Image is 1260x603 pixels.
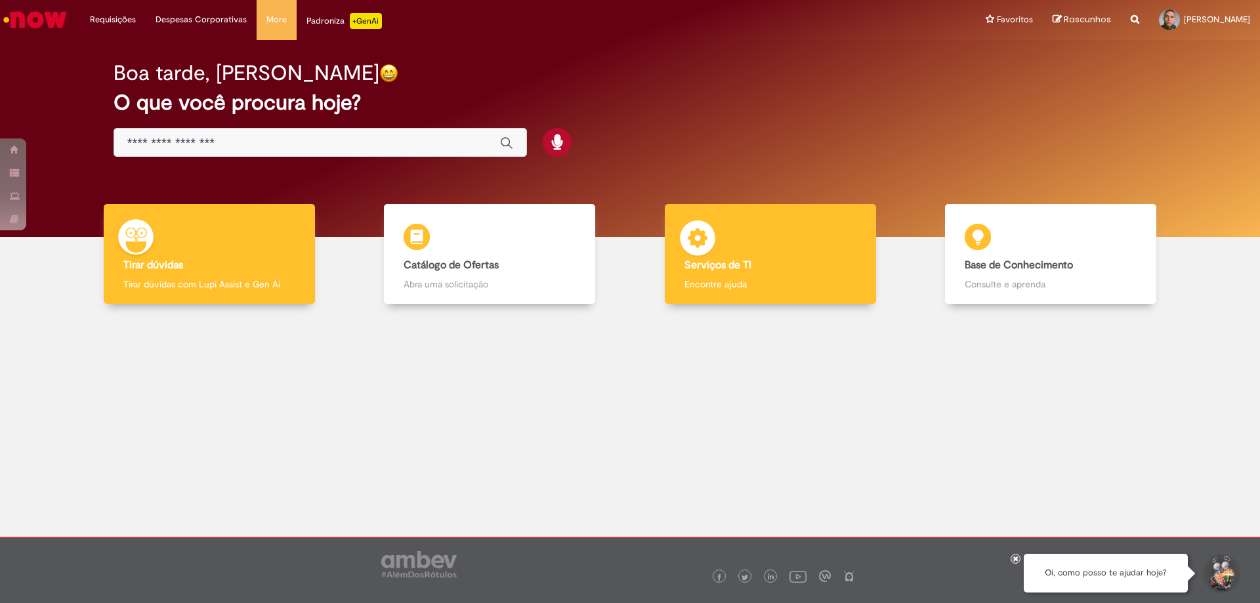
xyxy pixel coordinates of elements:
b: Tirar dúvidas [123,259,183,272]
span: More [266,13,287,26]
b: Catálogo de Ofertas [404,259,499,272]
img: logo_footer_ambev_rotulo_gray.png [381,551,457,577]
img: logo_footer_linkedin.png [768,573,774,581]
b: Serviços de TI [684,259,751,272]
img: logo_footer_naosei.png [843,570,855,582]
a: Catálogo de Ofertas Abra uma solicitação [350,204,631,304]
p: +GenAi [350,13,382,29]
p: Abra uma solicitação [404,278,576,291]
span: [PERSON_NAME] [1184,14,1250,25]
span: Despesas Corporativas [156,13,247,26]
img: logo_footer_facebook.png [716,574,723,581]
span: Requisições [90,13,136,26]
img: ServiceNow [1,7,69,33]
b: Base de Conhecimento [965,259,1073,272]
h2: O que você procura hoje? [114,91,1147,114]
h2: Boa tarde, [PERSON_NAME] [114,62,379,85]
a: Serviços de TI Encontre ajuda [630,204,911,304]
img: logo_footer_youtube.png [789,568,807,585]
div: Oi, como posso te ajudar hoje? [1024,554,1188,593]
a: Tirar dúvidas Tirar dúvidas com Lupi Assist e Gen Ai [69,204,350,304]
img: logo_footer_twitter.png [742,574,748,581]
p: Consulte e aprenda [965,278,1137,291]
span: Favoritos [997,13,1033,26]
button: Iniciar Conversa de Suporte [1201,554,1240,593]
img: happy-face.png [379,64,398,83]
img: logo_footer_workplace.png [819,570,831,582]
a: Rascunhos [1053,14,1111,26]
p: Tirar dúvidas com Lupi Assist e Gen Ai [123,278,295,291]
div: Padroniza [306,13,382,29]
span: Rascunhos [1064,13,1111,26]
p: Encontre ajuda [684,278,856,291]
a: Base de Conhecimento Consulte e aprenda [911,204,1192,304]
